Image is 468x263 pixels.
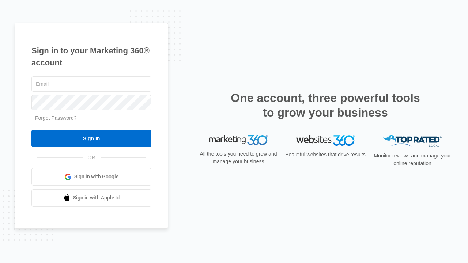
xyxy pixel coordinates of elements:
[83,154,101,161] span: OR
[73,194,120,202] span: Sign in with Apple Id
[31,189,151,207] a: Sign in with Apple Id
[197,150,279,165] p: All the tools you need to grow and manage your business
[284,151,366,159] p: Beautiful websites that drive results
[296,135,355,146] img: Websites 360
[35,115,77,121] a: Forgot Password?
[31,45,151,69] h1: Sign in to your Marketing 360® account
[31,168,151,186] a: Sign in with Google
[209,135,268,145] img: Marketing 360
[371,152,453,167] p: Monitor reviews and manage your online reputation
[31,76,151,92] input: Email
[31,130,151,147] input: Sign In
[74,173,119,180] span: Sign in with Google
[383,135,442,147] img: Top Rated Local
[229,91,422,120] h2: One account, three powerful tools to grow your business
